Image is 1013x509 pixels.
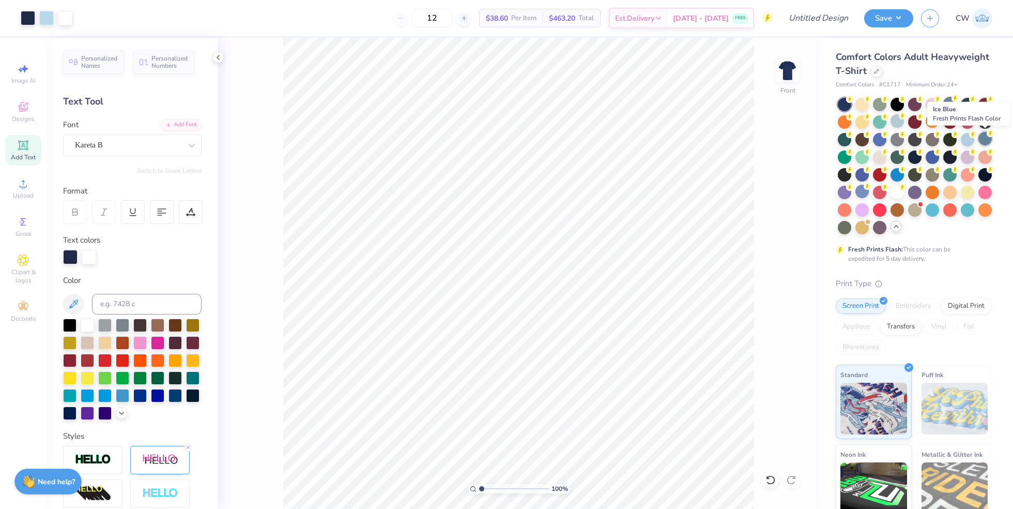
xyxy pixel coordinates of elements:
[889,298,938,314] div: Embroidery
[38,477,75,487] strong: Need help?
[92,294,202,315] input: e.g. 7428 c
[75,454,111,466] img: Stroke
[63,95,202,109] div: Text Tool
[836,319,877,335] div: Applique
[63,430,202,442] div: Styles
[578,13,594,24] span: Total
[836,298,886,314] div: Screen Print
[137,167,202,175] button: Switch to Greek Letters
[142,488,178,500] img: Negative Space
[840,383,907,435] img: Standard
[75,485,111,502] img: 3d Illusion
[840,449,866,460] span: Neon Ink
[836,51,989,77] span: Comfort Colors Adult Heavyweight T-Shirt
[933,114,1001,123] span: Fresh Prints Flash Color
[927,102,1009,126] div: Ice Blue
[972,8,992,28] img: Charlotte Wilson
[511,13,536,24] span: Per Item
[780,86,795,95] div: Front
[956,12,970,24] span: CW
[11,77,36,85] span: Image AI
[922,383,988,435] img: Puff Ink
[780,8,856,28] input: Untitled Design
[11,153,36,161] span: Add Text
[63,275,202,287] div: Color
[840,369,868,380] span: Standard
[11,315,36,323] span: Decorate
[142,454,178,467] img: Shadow
[151,55,188,69] span: Personalized Numbers
[836,340,886,355] div: Rhinestones
[551,484,568,493] span: 100 %
[925,319,954,335] div: Vinyl
[549,13,575,24] span: $463.20
[735,14,746,22] span: FREE
[848,245,903,253] strong: Fresh Prints Flash:
[81,55,118,69] span: Personalized Names
[777,60,798,81] img: Front
[12,115,35,123] span: Designs
[922,369,943,380] span: Puff Ink
[922,449,983,460] span: Metallic & Glitter Ink
[864,9,913,27] button: Save
[673,13,729,24] span: [DATE] - [DATE]
[880,319,922,335] div: Transfers
[956,8,992,28] a: CW
[848,245,975,263] div: This color can be expedited for 5 day delivery.
[161,119,202,131] div: Add Font
[63,119,79,131] label: Font
[5,268,41,285] span: Clipart & logos
[941,298,991,314] div: Digital Print
[957,319,981,335] div: Foil
[16,230,32,238] span: Greek
[906,81,958,89] span: Minimum Order: 24 +
[13,191,34,200] span: Upload
[836,278,992,290] div: Print Type
[879,81,901,89] span: # C1717
[615,13,654,24] span: Est. Delivery
[836,81,874,89] span: Comfort Colors
[412,9,452,27] input: – –
[63,234,100,246] label: Text colors
[63,185,203,197] div: Format
[486,13,508,24] span: $38.60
